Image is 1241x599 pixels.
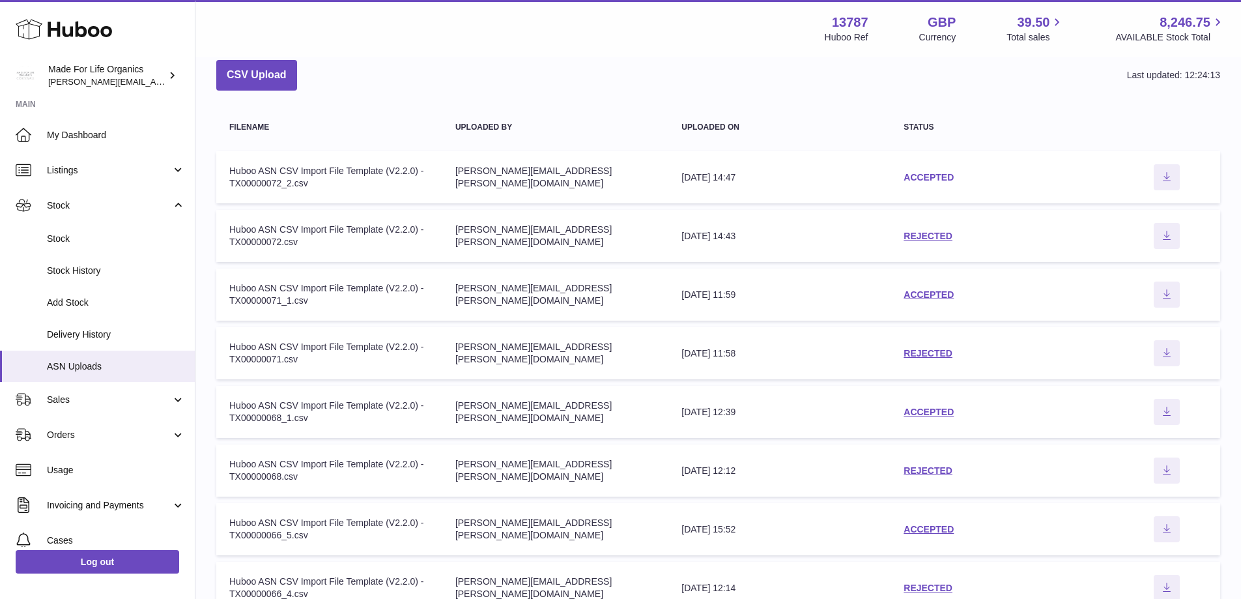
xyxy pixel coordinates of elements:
span: Listings [47,164,171,177]
div: [DATE] 15:52 [681,523,877,536]
span: My Dashboard [47,129,185,141]
strong: 13787 [832,14,868,31]
div: Huboo ASN CSV Import File Template (V2.2.0) - TX00000072.csv [229,224,429,248]
div: [PERSON_NAME][EMAIL_ADDRESS][PERSON_NAME][DOMAIN_NAME] [455,224,655,248]
span: Total sales [1006,31,1064,44]
span: ASN Uploads [47,360,185,373]
a: REJECTED [904,231,952,241]
span: Stock [47,233,185,245]
img: geoff.winwood@madeforlifeorganics.com [16,66,35,85]
button: Download ASN file [1154,399,1180,425]
a: Log out [16,550,179,574]
button: Download ASN file [1154,516,1180,542]
div: [PERSON_NAME][EMAIL_ADDRESS][PERSON_NAME][DOMAIN_NAME] [455,282,655,307]
span: Stock [47,199,171,212]
div: Huboo ASN CSV Import File Template (V2.2.0) - TX00000066_5.csv [229,517,429,542]
th: Filename [216,110,442,145]
div: Huboo ASN CSV Import File Template (V2.2.0) - TX00000068.csv [229,458,429,483]
span: Stock History [47,265,185,277]
span: Orders [47,429,171,441]
div: [PERSON_NAME][EMAIL_ADDRESS][PERSON_NAME][DOMAIN_NAME] [455,400,655,424]
span: [PERSON_NAME][EMAIL_ADDRESS][PERSON_NAME][DOMAIN_NAME] [48,76,331,87]
a: ACCEPTED [904,172,954,183]
a: ACCEPTED [904,289,954,300]
div: [DATE] 11:59 [681,289,877,301]
a: 8,246.75 AVAILABLE Stock Total [1115,14,1225,44]
a: REJECTED [904,348,952,358]
span: Add Stock [47,297,185,309]
div: [PERSON_NAME][EMAIL_ADDRESS][PERSON_NAME][DOMAIN_NAME] [455,341,655,366]
th: Status [891,110,1113,145]
a: ACCEPTED [904,407,954,417]
div: Currency [919,31,956,44]
a: ACCEPTED [904,524,954,534]
button: Download ASN file [1154,458,1180,484]
div: Last updated: 12:24:13 [1127,69,1220,81]
div: Huboo ASN CSV Import File Template (V2.2.0) - TX00000068_1.csv [229,400,429,424]
a: 39.50 Total sales [1006,14,1064,44]
th: actions [1113,110,1220,145]
div: [PERSON_NAME][EMAIL_ADDRESS][PERSON_NAME][DOMAIN_NAME] [455,165,655,190]
span: 8,246.75 [1160,14,1210,31]
button: Download ASN file [1154,282,1180,308]
div: [PERSON_NAME][EMAIL_ADDRESS][PERSON_NAME][DOMAIN_NAME] [455,517,655,542]
span: Usage [47,464,185,476]
span: Cases [47,534,185,547]
div: [PERSON_NAME][EMAIL_ADDRESS][PERSON_NAME][DOMAIN_NAME] [455,458,655,483]
div: [DATE] 12:12 [681,465,877,477]
div: Huboo ASN CSV Import File Template (V2.2.0) - TX00000071.csv [229,341,429,366]
div: [DATE] 14:43 [681,230,877,242]
button: Download ASN file [1154,223,1180,249]
th: Uploaded on [668,110,891,145]
span: 39.50 [1017,14,1049,31]
div: [DATE] 12:14 [681,582,877,594]
div: Huboo ASN CSV Import File Template (V2.2.0) - TX00000071_1.csv [229,282,429,307]
div: [DATE] 11:58 [681,347,877,360]
button: Download ASN file [1154,164,1180,190]
div: [DATE] 14:47 [681,171,877,184]
span: Delivery History [47,329,185,341]
span: Invoicing and Payments [47,499,171,512]
span: AVAILABLE Stock Total [1115,31,1225,44]
div: Made For Life Organics [48,63,165,88]
a: REJECTED [904,465,952,476]
a: REJECTED [904,583,952,593]
div: Huboo Ref [825,31,868,44]
button: Download ASN file [1154,340,1180,366]
span: Sales [47,394,171,406]
button: CSV Upload [216,60,297,91]
div: [DATE] 12:39 [681,406,877,418]
strong: GBP [928,14,956,31]
th: Uploaded by [442,110,668,145]
div: Huboo ASN CSV Import File Template (V2.2.0) - TX00000072_2.csv [229,165,429,190]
